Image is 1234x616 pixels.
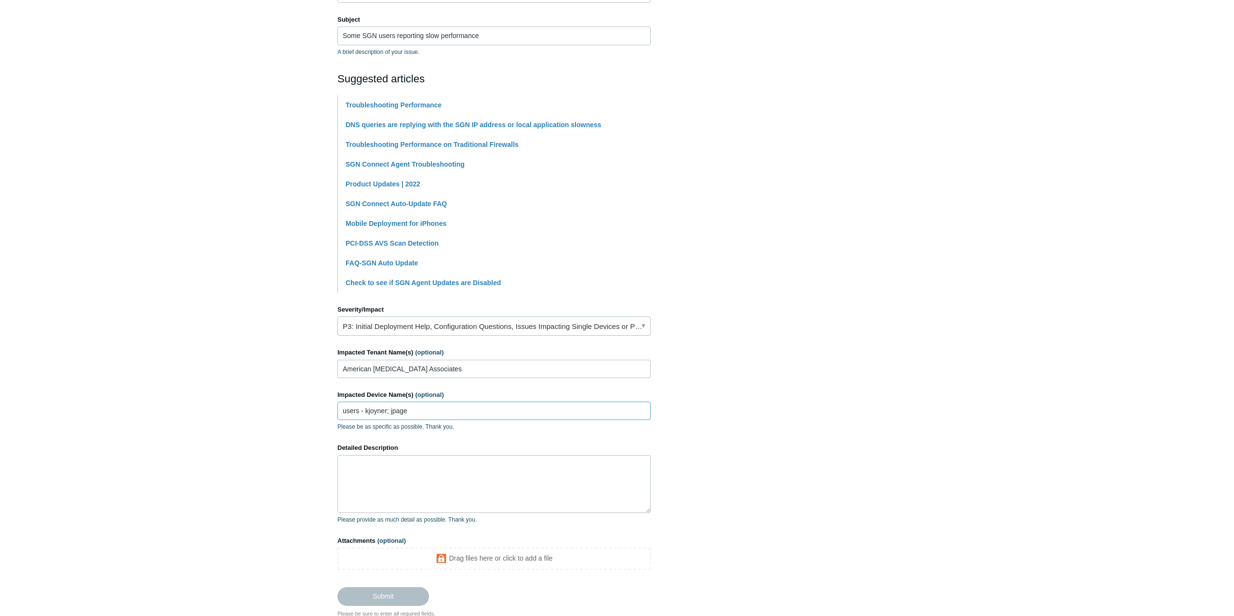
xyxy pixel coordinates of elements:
label: Severity/Impact [337,305,651,315]
a: SGN Connect Agent Troubleshooting [346,160,465,168]
a: FAQ-SGN Auto Update [346,259,418,267]
a: DNS queries are replying with the SGN IP address or local application slowness [346,121,601,129]
a: PCI-DSS AVS Scan Detection [346,239,439,247]
label: Impacted Tenant Name(s) [337,348,651,357]
a: Troubleshooting Performance [346,101,442,109]
h2: Suggested articles [337,71,651,87]
a: P3: Initial Deployment Help, Configuration Questions, Issues Impacting Single Devices or Past Out... [337,316,651,336]
span: (optional) [377,537,406,544]
span: (optional) [415,349,443,356]
span: (optional) [416,391,444,398]
a: Product Updates | 2022 [346,180,420,188]
label: Impacted Device Name(s) [337,390,651,400]
a: Troubleshooting Performance on Traditional Firewalls [346,141,519,148]
p: Please provide as much detail as possible. Thank you. [337,515,651,524]
a: Mobile Deployment for iPhones [346,220,446,227]
p: Please be as specific as possible. Thank you. [337,422,651,431]
p: A brief description of your issue. [337,48,651,56]
input: Submit [337,587,429,605]
a: SGN Connect Auto-Update FAQ [346,200,447,208]
label: Subject [337,15,651,25]
label: Attachments [337,536,651,546]
label: Detailed Description [337,443,651,453]
a: Check to see if SGN Agent Updates are Disabled [346,279,501,287]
